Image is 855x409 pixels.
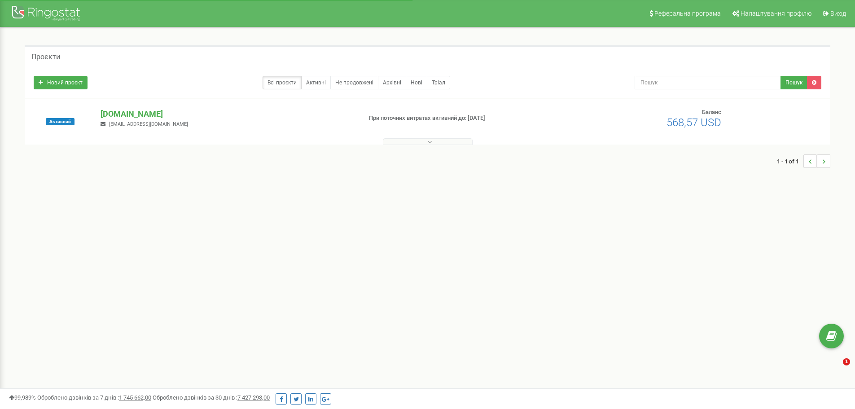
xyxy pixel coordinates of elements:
a: Тріал [427,76,450,89]
span: Активний [46,118,75,125]
a: Нові [406,76,427,89]
a: Всі проєкти [263,76,302,89]
p: [DOMAIN_NAME] [101,108,354,120]
button: Пошук [780,76,807,89]
a: Активні [301,76,331,89]
a: Новий проєкт [34,76,88,89]
span: Реферальна програма [654,10,721,17]
u: 1 745 662,00 [119,394,151,401]
span: 1 - 1 of 1 [777,154,803,168]
a: Архівні [378,76,406,89]
input: Пошук [635,76,781,89]
p: При поточних витратах активний до: [DATE] [369,114,556,123]
span: Оброблено дзвінків за 30 днів : [153,394,270,401]
u: 7 427 293,00 [237,394,270,401]
span: Вихід [830,10,846,17]
nav: ... [777,145,830,177]
span: Налаштування профілю [741,10,811,17]
span: 568,57 USD [666,116,721,129]
h5: Проєкти [31,53,60,61]
span: Оброблено дзвінків за 7 днів : [37,394,151,401]
span: Баланс [702,109,721,115]
iframe: Intercom live chat [824,358,846,380]
span: 1 [843,358,850,365]
span: [EMAIL_ADDRESS][DOMAIN_NAME] [109,121,188,127]
a: Не продовжені [330,76,378,89]
span: 99,989% [9,394,36,401]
